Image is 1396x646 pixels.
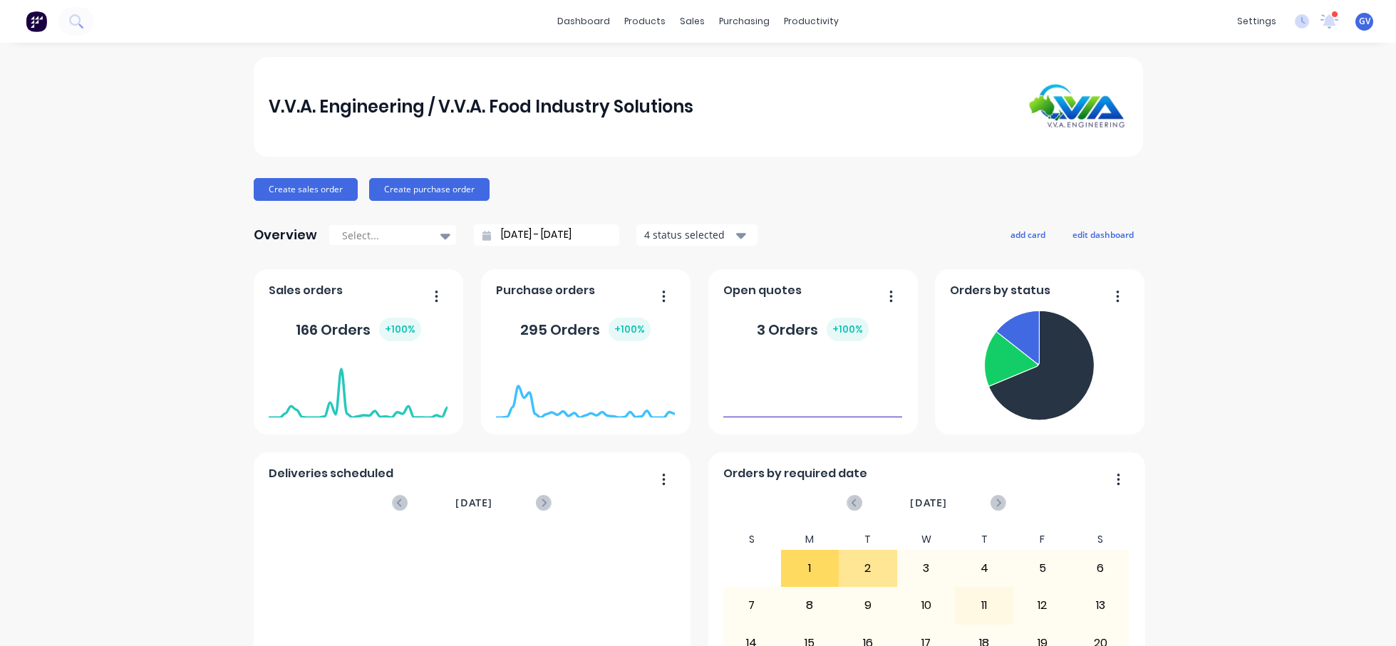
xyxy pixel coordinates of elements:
span: Sales orders [269,282,343,299]
div: T [955,529,1013,550]
div: 2 [839,551,896,586]
div: 5 [1014,551,1071,586]
button: Create purchase order [369,178,490,201]
div: 9 [839,588,896,623]
button: edit dashboard [1063,225,1143,244]
div: W [897,529,956,550]
div: 295 Orders [520,318,651,341]
div: V.V.A. Engineering / V.V.A. Food Industry Solutions [269,93,693,121]
div: 10 [898,588,955,623]
a: dashboard [550,11,617,32]
span: Orders by status [950,282,1050,299]
button: 4 status selected [636,224,758,246]
div: M [781,529,839,550]
div: productivity [777,11,846,32]
div: 166 Orders [296,318,421,341]
div: T [839,529,897,550]
div: products [617,11,673,32]
button: add card [1001,225,1055,244]
div: 4 status selected [644,227,734,242]
div: settings [1230,11,1283,32]
div: + 100 % [379,318,421,341]
div: sales [673,11,712,32]
div: 6 [1072,551,1129,586]
span: Open quotes [723,282,802,299]
div: + 100 % [609,318,651,341]
div: Overview [254,221,317,249]
div: 13 [1072,588,1129,623]
div: 8 [782,588,839,623]
div: 12 [1014,588,1071,623]
span: [DATE] [910,495,947,511]
div: 4 [956,551,1013,586]
div: S [1071,529,1129,550]
div: + 100 % [827,318,869,341]
div: purchasing [712,11,777,32]
div: 3 Orders [757,318,869,341]
span: GV [1359,15,1370,28]
div: F [1013,529,1072,550]
div: S [723,529,781,550]
span: Orders by required date [723,465,867,482]
span: Deliveries scheduled [269,465,393,482]
img: Factory [26,11,47,32]
div: 11 [956,588,1013,623]
div: 3 [898,551,955,586]
div: 7 [723,588,780,623]
button: Create sales order [254,178,358,201]
div: 1 [782,551,839,586]
img: V.V.A. Engineering / V.V.A. Food Industry Solutions [1028,84,1127,129]
span: [DATE] [455,495,492,511]
span: Purchase orders [496,282,595,299]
